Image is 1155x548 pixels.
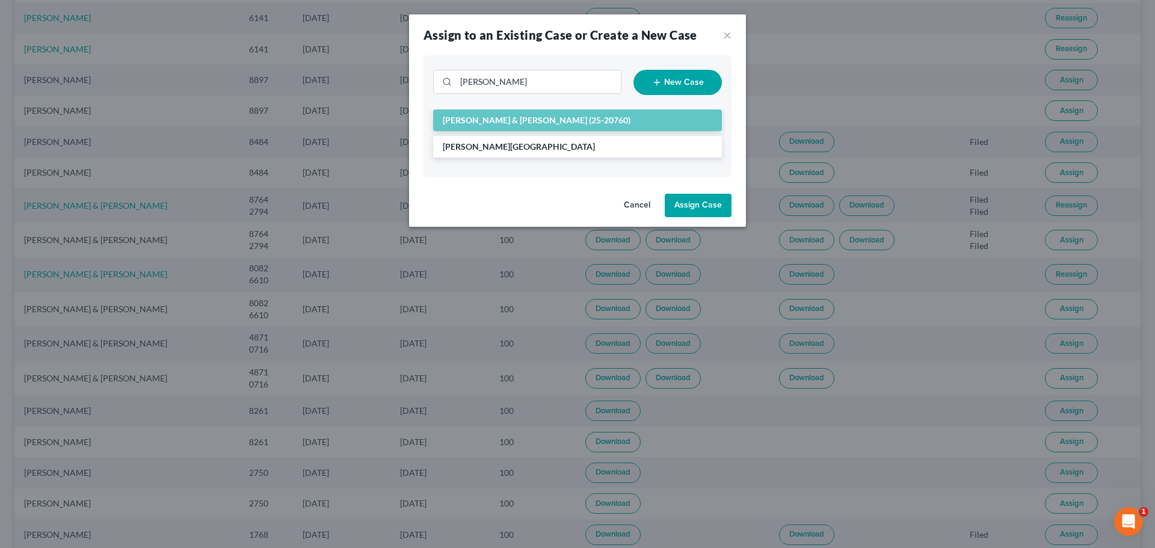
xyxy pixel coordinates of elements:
[443,115,587,125] span: [PERSON_NAME] & [PERSON_NAME]
[456,70,621,93] input: Search Cases...
[665,194,731,218] button: Assign Case
[1139,507,1148,517] span: 1
[1114,507,1143,536] iframe: Intercom live chat
[723,28,731,42] button: ×
[589,115,630,125] span: (25-20760)
[423,28,697,42] strong: Assign to an Existing Case or Create a New Case
[443,141,595,152] span: [PERSON_NAME][GEOGRAPHIC_DATA]
[614,194,660,218] button: Cancel
[633,70,722,95] button: New Case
